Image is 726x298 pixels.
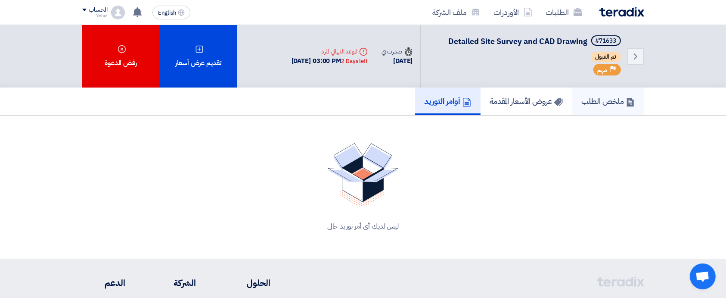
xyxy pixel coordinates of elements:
a: أوامر التوريد [415,88,481,115]
img: profile_test.png [111,6,125,19]
div: تقديم عرض أسعار [160,25,237,88]
button: English [152,6,190,19]
span: مهم [598,66,608,74]
h5: Detailed Site Survey and CAD Drawing [449,35,623,47]
div: [DATE] [382,56,413,66]
div: ليس لديك أي أمر توريد حالي [93,221,634,232]
a: الأوردرات [487,2,539,22]
div: رفض الدعوة [82,25,160,88]
div: صدرت في [382,47,413,56]
h5: عروض الأسعار المقدمة [490,96,563,106]
a: عروض الأسعار المقدمة [481,88,572,115]
a: ملخص الطلب [572,88,644,115]
li: الدعم [82,276,126,289]
h5: ملخص الطلب [582,96,635,106]
h5: أوامر التوريد [425,96,471,106]
img: No Quotations Found! [328,143,398,207]
div: الحساب [89,6,108,14]
span: English [158,10,176,16]
a: الطلبات [539,2,589,22]
div: #71633 [596,38,617,44]
div: الموعد النهائي للرد [292,47,368,56]
div: 2 Days left [341,57,368,66]
span: Detailed Site Survey and CAD Drawing [449,35,588,47]
div: Open chat [690,263,716,289]
img: Teradix logo [599,7,644,17]
span: تم القبول [591,52,621,62]
div: Yehia [82,13,108,18]
a: ملف الشركة [426,2,487,22]
div: [DATE] 03:00 PM [292,56,368,66]
li: الحلول [222,276,270,289]
li: الشركة [151,276,196,289]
